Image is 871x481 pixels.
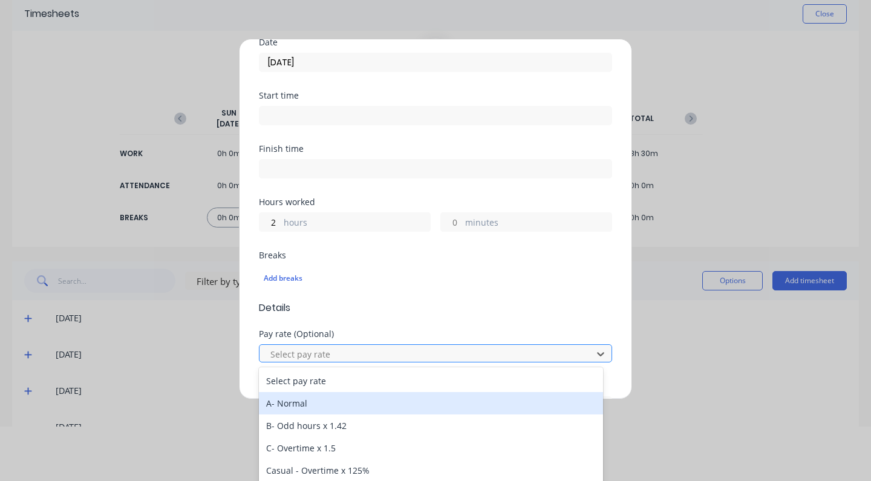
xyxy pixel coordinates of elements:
[264,270,607,286] div: Add breaks
[259,330,612,338] div: Pay rate (Optional)
[259,198,612,206] div: Hours worked
[284,216,430,231] label: hours
[441,213,462,231] input: 0
[259,414,603,437] div: B- Odd hours x 1.42
[259,38,612,47] div: Date
[259,91,612,100] div: Start time
[259,392,603,414] div: A- Normal
[259,213,281,231] input: 0
[259,370,603,392] div: Select pay rate
[465,216,612,231] label: minutes
[259,251,612,260] div: Breaks
[259,301,612,315] span: Details
[259,145,612,153] div: Finish time
[259,437,603,459] div: C- Overtime x 1.5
